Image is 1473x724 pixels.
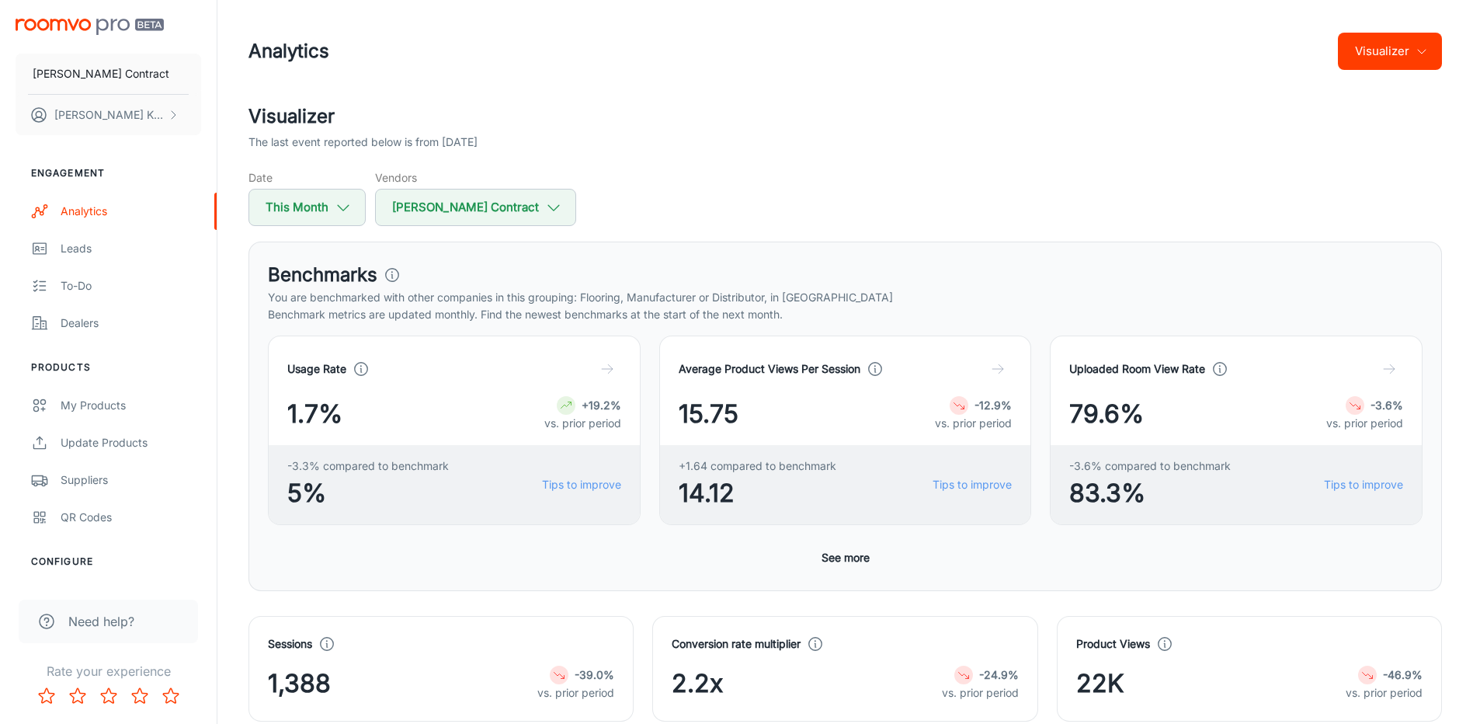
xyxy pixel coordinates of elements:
[1069,395,1144,433] span: 79.6%
[12,662,204,680] p: Rate your experience
[672,665,723,702] span: 2.2x
[268,289,1423,306] p: You are benchmarked with other companies in this grouping: Flooring, Manufacturer or Distributor,...
[815,544,876,572] button: See more
[248,103,1442,131] h2: Visualizer
[287,475,449,512] span: 5%
[61,434,201,451] div: Update Products
[33,65,169,82] p: [PERSON_NAME] Contract
[61,315,201,332] div: Dealers
[68,612,134,631] span: Need help?
[248,169,366,186] h5: Date
[31,680,62,712] button: Rate 1 star
[124,680,155,712] button: Rate 4 star
[575,668,614,681] strong: -39.0%
[16,95,201,135] button: [PERSON_NAME] Kagwisa
[679,360,860,378] h4: Average Product Views Per Session
[1324,476,1403,493] a: Tips to improve
[935,415,1012,432] p: vs. prior period
[287,458,449,475] span: -3.3% compared to benchmark
[1076,635,1150,653] h4: Product Views
[679,475,836,512] span: 14.12
[542,476,621,493] a: Tips to improve
[248,189,366,226] button: This Month
[1346,684,1423,701] p: vs. prior period
[1383,668,1423,681] strong: -46.9%
[942,684,1019,701] p: vs. prior period
[375,169,576,186] h5: Vendors
[679,458,836,475] span: +1.64 compared to benchmark
[375,189,576,226] button: [PERSON_NAME] Contract
[268,635,312,653] h4: Sessions
[287,395,342,433] span: 1.7%
[287,360,346,378] h4: Usage Rate
[16,19,164,35] img: Roomvo PRO Beta
[974,399,1012,412] strong: -12.9%
[1338,33,1442,70] button: Visualizer
[248,37,329,65] h1: Analytics
[1069,458,1231,475] span: -3.6% compared to benchmark
[582,399,621,412] strong: +19.2%
[1069,475,1231,512] span: 83.3%
[1326,415,1403,432] p: vs. prior period
[61,240,201,257] div: Leads
[54,106,164,124] p: [PERSON_NAME] Kagwisa
[93,680,124,712] button: Rate 3 star
[1076,665,1124,702] span: 22K
[544,415,621,432] p: vs. prior period
[1069,360,1205,378] h4: Uploaded Room View Rate
[61,472,201,489] div: Suppliers
[268,665,331,702] span: 1,388
[248,134,478,151] p: The last event reported below is from [DATE]
[679,395,738,433] span: 15.75
[62,680,93,712] button: Rate 2 star
[61,203,201,220] div: Analytics
[61,397,201,414] div: My Products
[268,306,1423,323] p: Benchmark metrics are updated monthly. Find the newest benchmarks at the start of the next month.
[1371,399,1403,412] strong: -3.6%
[979,668,1019,681] strong: -24.9%
[61,509,201,526] div: QR Codes
[537,684,614,701] p: vs. prior period
[61,277,201,294] div: To-do
[672,635,801,653] h4: Conversion rate multiplier
[268,261,377,289] h3: Benchmarks
[16,54,201,94] button: [PERSON_NAME] Contract
[155,680,186,712] button: Rate 5 star
[933,476,1012,493] a: Tips to improve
